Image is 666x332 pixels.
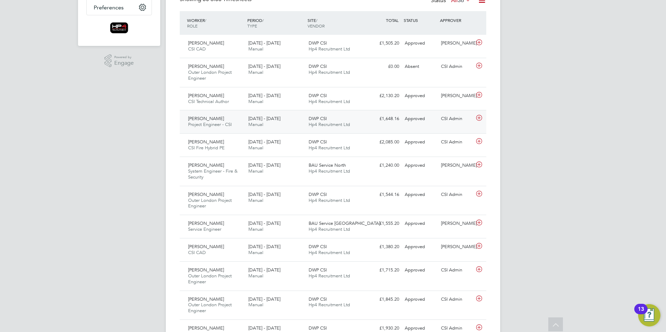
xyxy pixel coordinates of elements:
div: Approved [402,90,438,102]
span: [DATE] - [DATE] [248,267,280,273]
span: [DATE] - [DATE] [248,220,280,226]
span: DWP CSI [309,267,327,273]
div: [PERSON_NAME] [438,90,474,102]
div: £1,240.00 [366,160,402,171]
span: BAU Service [GEOGRAPHIC_DATA] [309,220,380,226]
span: Hp4 Recruitment Ltd [309,302,350,308]
span: DWP CSI [309,116,327,121]
a: Go to home page [86,22,152,33]
span: Hp4 Recruitment Ltd [309,197,350,203]
span: [DATE] - [DATE] [248,40,280,46]
span: Manual [248,273,263,279]
div: APPROVER [438,14,474,26]
span: Hp4 Recruitment Ltd [309,69,350,75]
span: Engage [114,60,134,66]
span: DWP CSI [309,40,327,46]
div: £1,380.20 [366,241,402,253]
div: WORKER [185,14,246,32]
span: Manual [248,46,263,52]
div: 13 [638,309,644,318]
div: £1,715.20 [366,264,402,276]
span: DWP CSI [309,93,327,98]
span: [DATE] - [DATE] [248,325,280,331]
span: Hp4 Recruitment Ltd [309,250,350,255]
div: £1,505.20 [366,38,402,49]
div: PERIOD [246,14,306,32]
div: Approved [402,264,438,276]
span: [PERSON_NAME] [188,162,224,168]
span: DWP CSI [309,325,327,331]
div: [PERSON_NAME] [438,218,474,229]
span: [DATE] - [DATE] [248,191,280,197]
div: £1,845.20 [366,294,402,305]
div: Approved [402,241,438,253]
span: Outer London Project Engineer [188,302,232,314]
div: Approved [402,189,438,200]
span: [DATE] - [DATE] [248,296,280,302]
span: [DATE] - [DATE] [248,244,280,250]
span: [PERSON_NAME] [188,244,224,250]
span: Hp4 Recruitment Ltd [309,98,350,104]
span: [PERSON_NAME] [188,40,224,46]
span: Service Engineer [188,226,221,232]
span: / [262,17,264,23]
span: / [205,17,206,23]
div: Approved [402,38,438,49]
span: TYPE [247,23,257,29]
span: Hp4 Recruitment Ltd [309,46,350,52]
span: [PERSON_NAME] [188,139,224,145]
span: [PERSON_NAME] [188,267,224,273]
span: DWP CSI [309,244,327,250]
span: [PERSON_NAME] [188,191,224,197]
span: Hp4 Recruitment Ltd [309,121,350,127]
span: [DATE] - [DATE] [248,93,280,98]
span: Manual [248,250,263,255]
span: Manual [248,98,263,104]
div: Approved [402,136,438,148]
div: £1,555.20 [366,218,402,229]
div: £2,085.00 [366,136,402,148]
span: CSI CAD [188,46,206,52]
span: [DATE] - [DATE] [248,139,280,145]
span: Manual [248,121,263,127]
div: [PERSON_NAME] [438,241,474,253]
span: Manual [248,145,263,151]
span: Project Engineer - CSI [188,121,232,127]
span: DWP CSI [309,191,327,197]
span: [DATE] - [DATE] [248,63,280,69]
span: [DATE] - [DATE] [248,116,280,121]
span: DWP CSI [309,296,327,302]
div: Approved [402,113,438,125]
span: Outer London Project Engineer [188,197,232,209]
span: / [316,17,317,23]
span: [PERSON_NAME] [188,93,224,98]
span: TOTAL [386,17,398,23]
img: hp4recruitment-logo-retina.png [110,22,129,33]
span: DWP CSI [309,139,327,145]
div: CSI Admin [438,61,474,72]
span: [PERSON_NAME] [188,116,224,121]
span: [PERSON_NAME] [188,63,224,69]
div: [PERSON_NAME] [438,38,474,49]
span: Hp4 Recruitment Ltd [309,145,350,151]
div: STATUS [402,14,438,26]
span: Manual [248,168,263,174]
span: Manual [248,197,263,203]
button: Open Resource Center, 13 new notifications [638,304,660,326]
div: Approved [402,160,438,171]
a: Powered byEngage [104,54,134,68]
div: Absent [402,61,438,72]
span: Preferences [94,4,124,11]
span: [PERSON_NAME] [188,296,224,302]
div: £0.00 [366,61,402,72]
span: [PERSON_NAME] [188,325,224,331]
span: System Engineer - Fire & Security [188,168,238,180]
span: Manual [248,302,263,308]
div: £1,648.16 [366,113,402,125]
span: Outer London Project Engineer [188,69,232,81]
span: CSI CAD [188,250,206,255]
span: Hp4 Recruitment Ltd [309,226,350,232]
div: CSI Admin [438,189,474,200]
div: [PERSON_NAME] [438,160,474,171]
span: Powered by [114,54,134,60]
